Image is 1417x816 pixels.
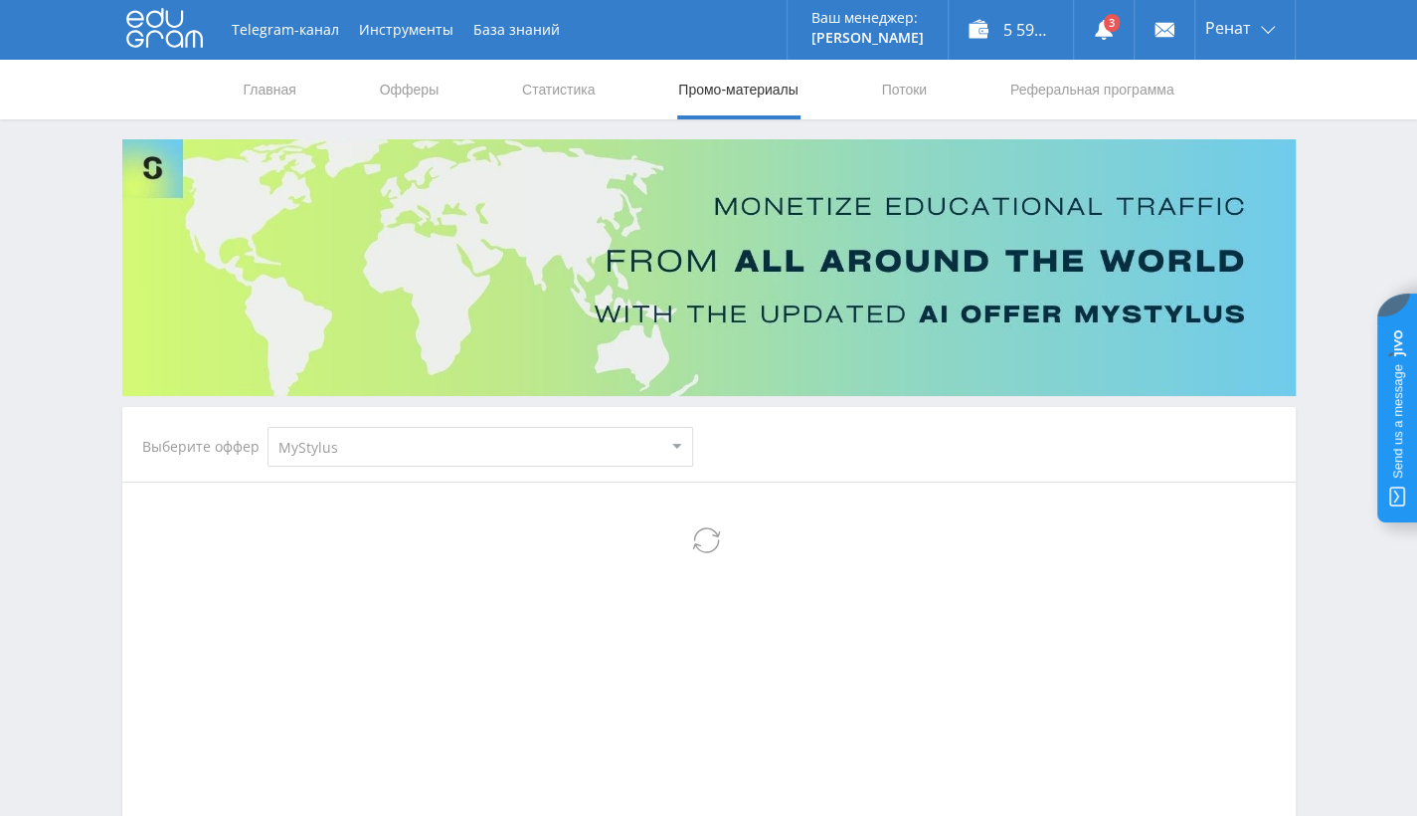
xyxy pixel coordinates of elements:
img: Banner [122,139,1296,396]
a: Офферы [378,60,442,119]
p: Ваш менеджер: [811,10,924,26]
a: Потоки [879,60,929,119]
div: Выберите оффер [142,439,267,455]
a: Главная [242,60,298,119]
a: Статистика [520,60,598,119]
span: Ренат [1205,20,1251,36]
a: Реферальная программа [1008,60,1176,119]
p: [PERSON_NAME] [811,30,924,46]
a: Промо-материалы [676,60,799,119]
